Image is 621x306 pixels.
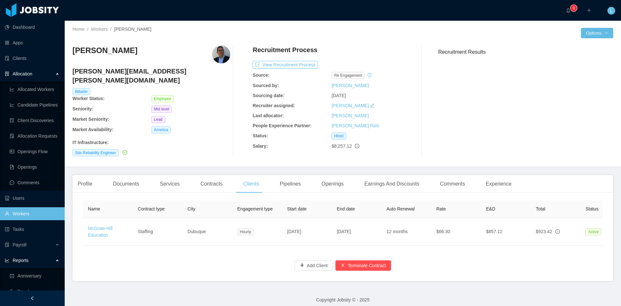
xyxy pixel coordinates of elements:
div: Pipelines [275,175,306,193]
a: icon: auditClients [5,52,60,65]
b: Worker Status: [72,96,104,101]
i: icon: file-protect [5,243,9,247]
a: Workers [91,27,108,32]
span: Rate [436,206,446,211]
span: $923.42 [536,229,552,234]
h4: [PERSON_NAME][EMAIL_ADDRESS][PERSON_NAME][DOMAIN_NAME] [72,67,230,85]
a: icon: teamBench [10,285,60,298]
i: icon: history [367,73,372,77]
a: icon: userWorkers [5,207,60,220]
a: icon: check-circle [121,150,127,155]
b: Market Availability: [72,127,114,132]
i: icon: check-circle [123,150,127,155]
h3: Recruitment Results [438,48,613,56]
a: [PERSON_NAME] [332,103,369,108]
span: Start date [287,206,307,211]
span: info-circle [555,229,560,234]
a: [PERSON_NAME] Rais [332,123,379,128]
i: icon: bell [566,8,571,13]
span: $8,257.12 [332,143,352,149]
span: Reports [13,258,28,263]
a: Home [72,27,84,32]
span: Site Reliability Engineer [72,149,119,156]
span: Contract type [138,206,165,211]
span: Name [88,206,100,211]
span: Active [585,228,601,235]
h4: Recruitment Process [253,45,317,54]
b: Sourced by: [253,83,279,88]
h3: [PERSON_NAME] [72,45,137,56]
span: [DATE] [337,229,351,234]
b: Salary: [253,143,268,149]
a: [PERSON_NAME] [332,113,369,118]
div: Openings [316,175,349,193]
span: info-circle [355,144,359,148]
sup: 0 [571,5,577,11]
i: icon: solution [5,72,9,76]
b: Last allocator: [253,113,284,118]
i: icon: edit [370,103,375,108]
span: Auto Renewal [387,206,415,211]
div: Comments [435,175,470,193]
span: Total [536,206,546,211]
b: Seniority: [72,106,93,111]
a: icon: profileTasks [5,223,60,236]
span: Lead [151,116,165,123]
a: icon: line-chartCandidate Pipelines [10,98,60,111]
a: icon: messageComments [10,176,60,189]
b: People Experience Partner: [253,123,311,128]
b: Source: [253,73,269,78]
span: L [610,7,613,15]
a: icon: idcardOpenings Flow [10,145,60,158]
button: Optionsicon: down [581,28,613,38]
span: End date [337,206,355,211]
span: [DATE] [332,93,346,98]
a: icon: pie-chartDashboard [5,21,60,34]
td: Dubuque [182,218,232,246]
a: icon: line-chartAllocated Workers [10,83,60,96]
div: Contracts [195,175,228,193]
div: Services [155,175,185,193]
div: Earnings And Discounts [359,175,424,193]
img: fcb882b8-5af1-4d2f-af3d-00880e499fea_6654a79b56fc2-400w.png [212,45,230,63]
span: Billable [72,88,90,95]
td: $66.30 [431,218,481,246]
span: America [151,126,171,133]
a: icon: appstoreApps [5,36,60,49]
button: icon: exportView Recruitment Process [253,61,318,69]
div: Profile [72,175,97,193]
b: Market Seniority: [72,117,109,122]
i: icon: line-chart [5,258,9,263]
span: re engagement [332,72,365,79]
span: / [110,27,112,32]
a: icon: file-textOpenings [10,161,60,174]
b: Status: [253,133,268,138]
b: Sourcing date: [253,93,284,98]
div: Clients [238,175,264,193]
span: [DATE] [287,229,301,234]
a: icon: carry-outAnniversary [10,269,60,282]
span: City [188,206,195,211]
span: Hourly [237,228,254,235]
span: Engagement type [237,206,273,211]
span: Staffing [138,229,153,234]
span: [PERSON_NAME] [114,27,151,32]
i: icon: plus [587,8,591,13]
a: icon: robotUsers [5,192,60,205]
span: / [87,27,88,32]
span: Hired [332,132,346,140]
a: [PERSON_NAME] [332,83,369,88]
span: Employee [151,95,174,102]
b: Recruiter assigned: [253,103,295,108]
a: icon: exportView Recruitment Process [253,62,318,67]
a: McGraw-Hill Education [88,226,113,238]
span: Mid level [151,106,172,113]
a: icon: file-searchClient Discoveries [10,114,60,127]
span: Payroll [13,242,27,247]
span: Allocation [13,71,32,76]
button: icon: closeTerminate Contract [335,260,391,271]
b: IT Infrastructure : [72,140,109,145]
span: Status [585,206,598,211]
button: icon: plusAdd Client [295,260,333,271]
div: Documents [108,175,144,193]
